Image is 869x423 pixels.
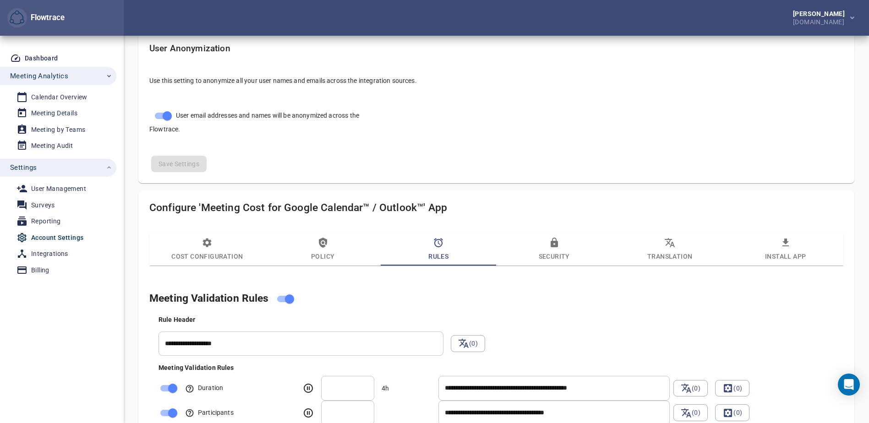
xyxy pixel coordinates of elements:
span: Translation [618,237,722,262]
span: Rules [386,237,491,262]
svg: This rule is considered suggestion. Depending on the status, rule either stops user from sending ... [303,383,314,394]
div: Account Settings [31,232,83,244]
div: Integrations [31,248,68,260]
div: [DOMAIN_NAME] [793,17,848,25]
span: (0) [458,338,478,349]
div: Meeting Audit [31,140,73,152]
span: (0) [681,383,700,394]
span: (0) [715,404,749,421]
span: (0) [715,380,749,396]
div: User email addresses and names will be anonymized across the Flowtrace. [142,100,378,141]
h4: Configure 'Meeting Cost for Google Calendar™ / Outlook™' App [149,201,843,214]
div: Meeting by Teams [31,124,85,136]
div: You can choose to anonymize your users emails and names from the Flowtrace users. This setting is... [142,36,851,100]
span: (0) [722,407,742,418]
span: These rules are controlling the dialog which is shown before user sends a calendar invite. [149,292,269,304]
span: This rule can be used to validate the duration of the meeting. [185,384,223,391]
div: Flowtrace [27,12,65,23]
div: Open Intercom Messenger [838,374,860,396]
div: Flowtrace [7,8,65,28]
span: Settings [10,162,37,174]
div: Reporting [31,216,61,227]
h5: User Anonymization [149,43,843,54]
span: Security [502,237,607,262]
button: Flowtrace [7,8,27,28]
div: Meeting Details [31,108,77,119]
span: This rule can be used to validate the total number of participants (required + optional) of the m... [185,409,234,416]
span: Header for your meeting policy rules. i.e. Meeting Policy Hints [158,316,196,323]
span: (0) [673,404,708,421]
div: Dashboard [25,53,58,64]
span: Install App [733,237,837,262]
button: [PERSON_NAME][DOMAIN_NAME] [778,8,862,28]
span: Cost Configuration [155,237,259,262]
span: (0) [681,407,700,418]
span: Policy [271,237,375,262]
div: Surveys [31,200,55,211]
span: (0) [451,335,485,352]
div: 4h [378,380,393,396]
div: User Management [31,183,86,195]
div: Calendar Overview [31,92,87,103]
div: Billing [31,265,49,276]
p: Use this setting to anonymize all your user names and emails across the integration sources. [149,76,843,85]
svg: This rule is considered suggestion. Depending on the status, rule either stops user from sending ... [303,407,314,418]
img: Flowtrace [10,11,24,25]
span: Meeting Analytics [10,70,68,82]
span: (0) [673,380,708,396]
span: Allows you to show a warning if these rules are being violated when user is about to send a calen... [158,364,234,371]
div: [PERSON_NAME] [793,11,848,17]
span: (0) [722,383,742,394]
